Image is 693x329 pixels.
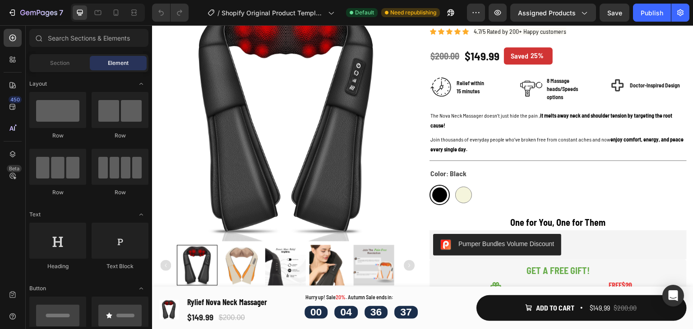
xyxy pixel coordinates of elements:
[29,132,86,140] div: Row
[384,276,422,289] div: Add to cart
[518,8,576,18] span: Assigned Products
[278,111,531,127] strong: enjoy comfort, energy, and peace every single day.
[188,281,200,293] div: 04
[59,7,63,18] p: 7
[437,275,459,290] div: $149.99
[29,188,86,196] div: Row
[355,9,374,17] span: Default
[306,214,402,224] div: Pumper Bundles Volume Discount
[378,24,393,37] div: 25%
[29,262,86,270] div: Heading
[288,214,299,225] img: CIumv63twf4CEAE=.png
[324,270,535,296] button: Add to cart
[29,284,46,292] span: Button
[158,281,170,293] div: 00
[34,286,62,299] div: $149.99
[641,8,663,18] div: Publish
[4,4,67,22] button: 7
[395,51,444,76] p: 8 Massage heads/Speeds options
[152,4,189,22] div: Undo/Redo
[633,4,671,22] button: Publish
[152,25,693,329] iframe: Design area
[134,281,148,296] span: Toggle open
[322,2,414,10] span: 4.7/5 Rated by 200+ Happy customers
[277,24,308,37] div: $200.00
[92,188,148,196] div: Row
[470,255,480,264] strong: $20
[607,9,622,17] span: Save
[600,4,629,22] button: Save
[305,54,332,62] p: Relief within
[390,9,436,17] span: Need republishing
[65,286,93,299] div: $200.00
[305,62,332,70] p: 15 minutes
[108,59,129,67] span: Element
[278,86,534,105] p: The Nova Neck Massager doesn’t just hide the pain ,
[312,23,348,39] div: $149.99
[478,57,528,63] strong: Doctor-Inspired Design
[461,275,486,290] div: $200.00
[92,262,148,270] div: Text Block
[359,192,454,202] strong: One for You, One for Them
[278,87,520,103] strong: it melts away neck and shoulder tension by targeting the root cause!
[457,255,470,264] strong: FREE
[662,285,684,306] div: Open Intercom Messenger
[50,59,69,67] span: Section
[153,269,184,275] span: Hurry up! Sale
[7,165,22,172] div: Beta
[9,96,22,103] div: 450
[29,210,41,219] span: Text
[217,8,220,18] span: /
[29,80,47,88] span: Layout
[368,52,391,74] img: Alt Image
[29,29,148,47] input: Search Sections & Elements
[277,141,315,156] legend: Color: Black
[252,235,263,246] button: Carousel Next Arrow
[184,269,194,275] span: 20%
[248,281,260,293] div: 37
[286,239,527,251] p: GET A FREE GIFT!
[92,132,148,140] div: Row
[134,77,148,91] span: Toggle open
[218,281,230,293] div: 36
[222,8,324,18] span: Shopify Original Product Template
[277,50,300,73] img: Alt Image
[134,207,148,222] span: Toggle open
[510,4,596,22] button: Assigned Products
[278,110,534,129] p: Join thousands of everyday people who’ve broken free from constant aches and now
[357,24,378,37] div: Saved
[34,270,134,284] h1: Rylief Nova Neck Massager
[281,209,409,230] button: Pumper Bundles Volume Discount
[194,269,241,275] span: . Autumn Sale ends in:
